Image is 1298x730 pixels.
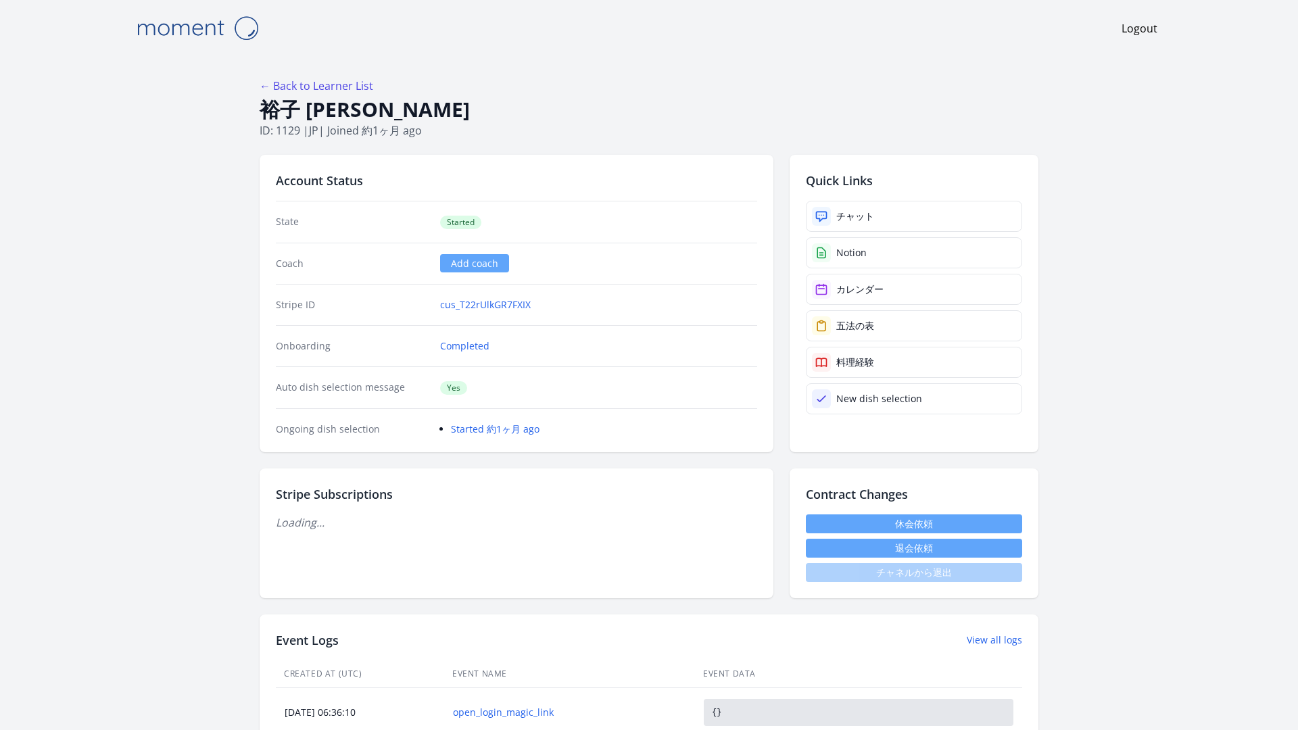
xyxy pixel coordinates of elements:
div: Notion [836,246,867,260]
th: Created At (UTC) [276,660,444,688]
th: Event Data [695,660,1022,688]
dt: Auto dish selection message [276,381,429,395]
span: チャネルから退出 [806,563,1022,582]
a: カレンダー [806,274,1022,305]
span: Started [440,216,481,229]
a: チャット [806,201,1022,232]
a: 料理経験 [806,347,1022,378]
h2: Stripe Subscriptions [276,485,757,504]
a: Logout [1122,20,1157,36]
a: ← Back to Learner List [260,78,373,93]
a: cus_T22rUlkGR7FXIX [440,298,531,312]
a: Add coach [440,254,509,272]
a: 五法の表 [806,310,1022,341]
th: Event Name [444,660,695,688]
h2: Account Status [276,171,757,190]
a: open_login_magic_link [453,706,686,719]
dt: Ongoing dish selection [276,422,429,436]
pre: {} [704,699,1013,726]
a: Notion [806,237,1022,268]
div: [DATE] 06:36:10 [277,706,443,719]
span: Yes [440,381,467,395]
a: New dish selection [806,383,1022,414]
h1: 裕子 [PERSON_NAME] [260,97,1038,122]
img: Moment [130,11,265,45]
div: 料理経験 [836,356,874,369]
a: Completed [440,339,489,353]
div: 五法の表 [836,319,874,333]
h2: Quick Links [806,171,1022,190]
dt: Coach [276,257,429,270]
div: チャット [836,210,874,223]
a: View all logs [967,633,1022,647]
button: 退会依頼 [806,539,1022,558]
p: ID: 1129 | | Joined 約1ヶ月 ago [260,122,1038,139]
span: jp [309,123,318,138]
p: Loading... [276,514,757,531]
div: カレンダー [836,283,884,296]
dt: Onboarding [276,339,429,353]
div: New dish selection [836,392,922,406]
a: 休会依頼 [806,514,1022,533]
h2: Event Logs [276,631,339,650]
a: Started 約1ヶ月 ago [451,422,539,435]
h2: Contract Changes [806,485,1022,504]
dt: State [276,215,429,229]
dt: Stripe ID [276,298,429,312]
